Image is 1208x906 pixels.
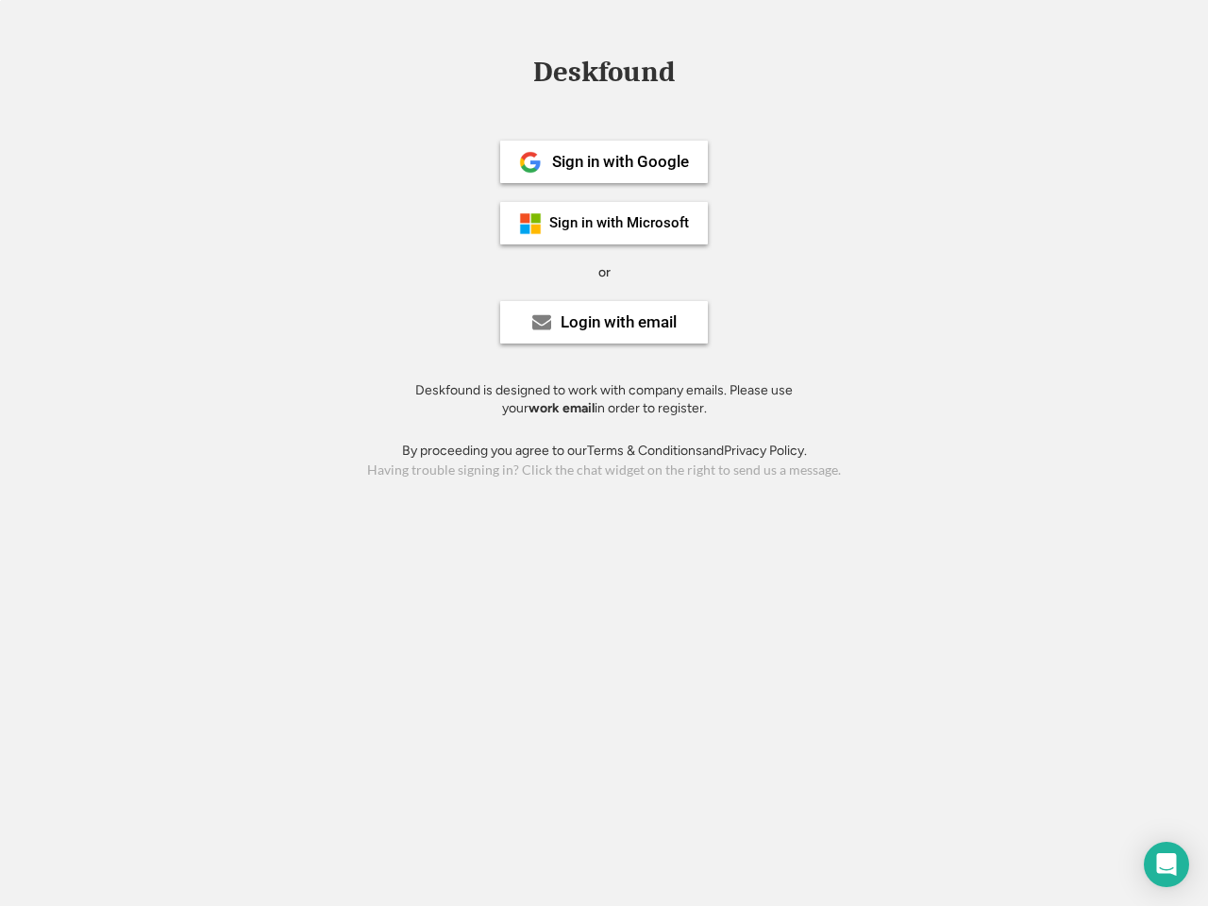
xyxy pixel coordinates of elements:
div: or [598,263,611,282]
div: By proceeding you agree to our and [402,442,807,461]
img: ms-symbollockup_mssymbol_19.png [519,212,542,235]
strong: work email [528,400,595,416]
div: Deskfound is designed to work with company emails. Please use your in order to register. [392,381,816,418]
div: Open Intercom Messenger [1144,842,1189,887]
a: Terms & Conditions [587,443,702,459]
div: Sign in with Microsoft [549,216,689,230]
img: 1024px-Google__G__Logo.svg.png [519,151,542,174]
div: Deskfound [524,58,684,87]
a: Privacy Policy. [724,443,807,459]
div: Sign in with Google [552,154,689,170]
div: Login with email [561,314,677,330]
